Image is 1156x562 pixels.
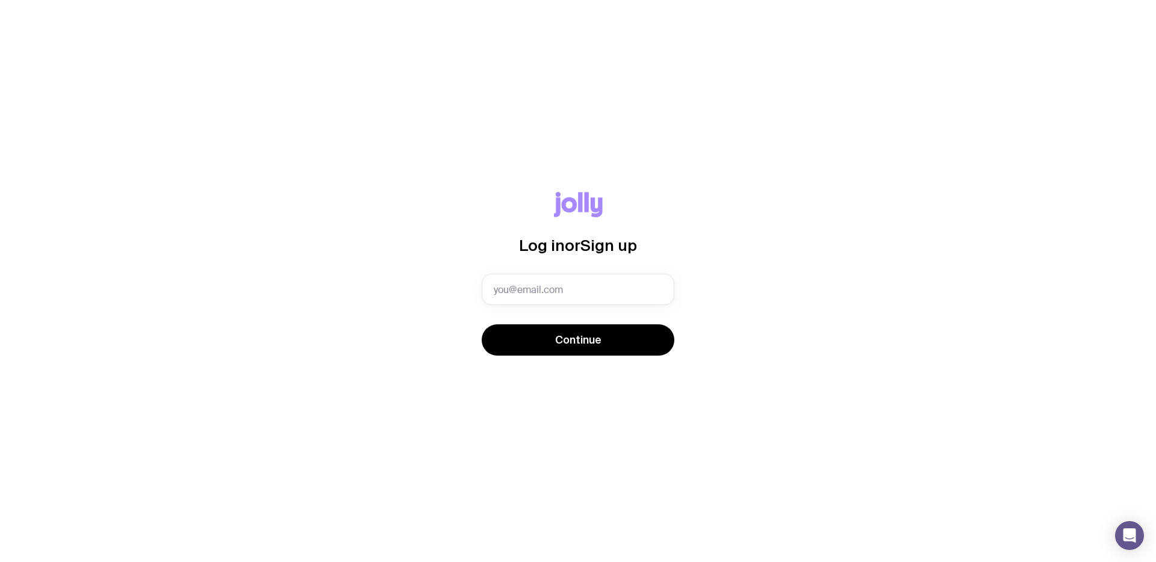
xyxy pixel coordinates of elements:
span: Sign up [580,236,637,254]
button: Continue [482,324,674,356]
span: Continue [555,333,601,347]
span: Log in [519,236,565,254]
span: or [565,236,580,254]
input: you@email.com [482,274,674,305]
div: Open Intercom Messenger [1115,521,1144,550]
